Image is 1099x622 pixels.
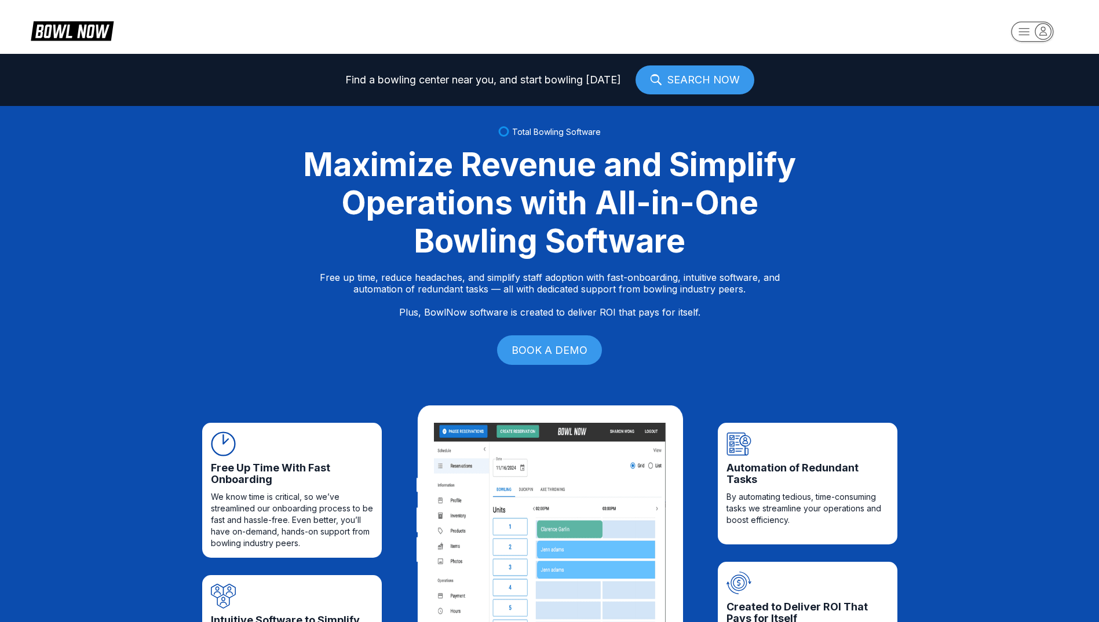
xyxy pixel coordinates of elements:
a: BOOK A DEMO [497,335,602,365]
span: Find a bowling center near you, and start bowling [DATE] [345,74,621,86]
a: SEARCH NOW [636,65,754,94]
span: By automating tedious, time-consuming tasks we streamline your operations and boost efficiency. [726,491,889,526]
div: Maximize Revenue and Simplify Operations with All-in-One Bowling Software [289,145,810,260]
span: Total Bowling Software [512,127,601,137]
span: Automation of Redundant Tasks [726,462,889,485]
p: Free up time, reduce headaches, and simplify staff adoption with fast-onboarding, intuitive softw... [320,272,780,318]
span: Free Up Time With Fast Onboarding [211,462,373,485]
span: We know time is critical, so we’ve streamlined our onboarding process to be fast and hassle-free.... [211,491,373,549]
